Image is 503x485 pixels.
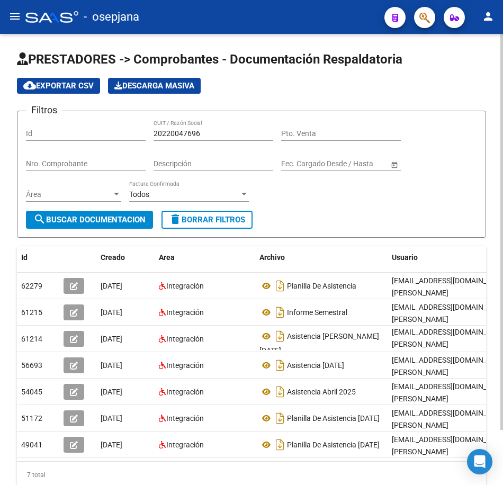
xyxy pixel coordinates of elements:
[23,79,36,92] mat-icon: cloud_download
[101,361,122,370] span: [DATE]
[166,308,204,317] span: Integración
[467,449,492,474] div: Open Intercom Messenger
[161,211,253,229] button: Borrar Filtros
[166,282,204,290] span: Integración
[287,388,356,396] span: Asistencia Abril 2025
[17,78,100,94] button: Exportar CSV
[281,159,314,168] input: Start date
[101,388,122,396] span: [DATE]
[108,78,201,94] button: Descarga Masiva
[101,253,125,262] span: Creado
[389,159,400,170] button: Open calendar
[287,308,347,317] span: Informe Semestral
[23,81,94,91] span: Exportar CSV
[21,253,28,262] span: Id
[273,383,287,400] i: Descargar documento
[8,10,21,23] mat-icon: menu
[101,308,122,317] span: [DATE]
[166,335,204,343] span: Integración
[21,282,42,290] span: 62279
[17,52,402,67] span: PRESTADORES -> Comprobantes - Documentación Respaldatoria
[287,361,344,370] span: Asistencia [DATE]
[273,357,287,374] i: Descargar documento
[259,332,379,355] span: Asistencia [PERSON_NAME][DATE]
[166,414,204,423] span: Integración
[287,441,380,449] span: Planilla De Asistencia [DATE]
[287,414,380,423] span: Planilla De Asistencia [DATE]
[84,5,139,29] span: - osepjana
[21,335,42,343] span: 61214
[101,414,122,423] span: [DATE]
[166,441,204,449] span: Integración
[26,211,153,229] button: Buscar Documentacion
[287,282,356,290] span: Planilla De Asistencia
[482,10,495,23] mat-icon: person
[101,335,122,343] span: [DATE]
[21,441,42,449] span: 49041
[155,246,255,269] datatable-header-cell: Area
[114,81,194,91] span: Descarga Masiva
[21,308,42,317] span: 61215
[33,213,46,226] mat-icon: search
[33,215,146,224] span: Buscar Documentacion
[26,190,112,199] span: Área
[169,213,182,226] mat-icon: delete
[273,304,287,321] i: Descargar documento
[26,103,62,118] h3: Filtros
[101,441,122,449] span: [DATE]
[273,410,287,427] i: Descargar documento
[255,246,388,269] datatable-header-cell: Archivo
[17,246,59,269] datatable-header-cell: Id
[21,414,42,423] span: 51172
[129,190,149,199] span: Todos
[273,436,287,453] i: Descargar documento
[323,159,375,168] input: End date
[166,361,204,370] span: Integración
[96,246,155,269] datatable-header-cell: Creado
[273,328,287,345] i: Descargar documento
[392,253,418,262] span: Usuario
[273,277,287,294] i: Descargar documento
[21,361,42,370] span: 56693
[159,253,175,262] span: Area
[169,215,245,224] span: Borrar Filtros
[166,388,204,396] span: Integración
[108,78,201,94] app-download-masive: Descarga masiva de comprobantes (adjuntos)
[259,253,285,262] span: Archivo
[101,282,122,290] span: [DATE]
[21,388,42,396] span: 54045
